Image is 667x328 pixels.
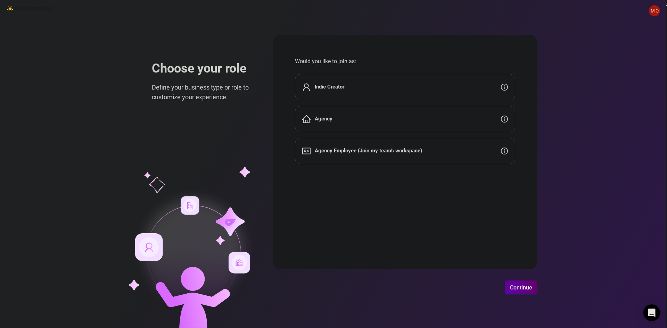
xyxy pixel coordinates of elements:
[302,115,311,123] span: home
[295,57,515,66] span: Would you like to join as:
[302,147,311,155] span: idcard
[501,116,508,123] span: info-circle
[510,284,532,291] span: Continue
[315,148,422,154] strong: Agency Employee (Join my team's workspace)
[650,7,659,14] span: M O
[152,61,256,76] h1: Choose your role
[7,5,53,11] img: logo
[302,83,311,91] span: user
[315,84,344,90] strong: Indie Creator
[505,280,537,294] button: Continue
[501,148,508,154] span: info-circle
[152,83,256,102] span: Define your business type or role to customize your experience.
[315,116,332,122] strong: Agency
[501,84,508,91] span: info-circle
[643,304,660,321] div: Open Intercom Messenger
